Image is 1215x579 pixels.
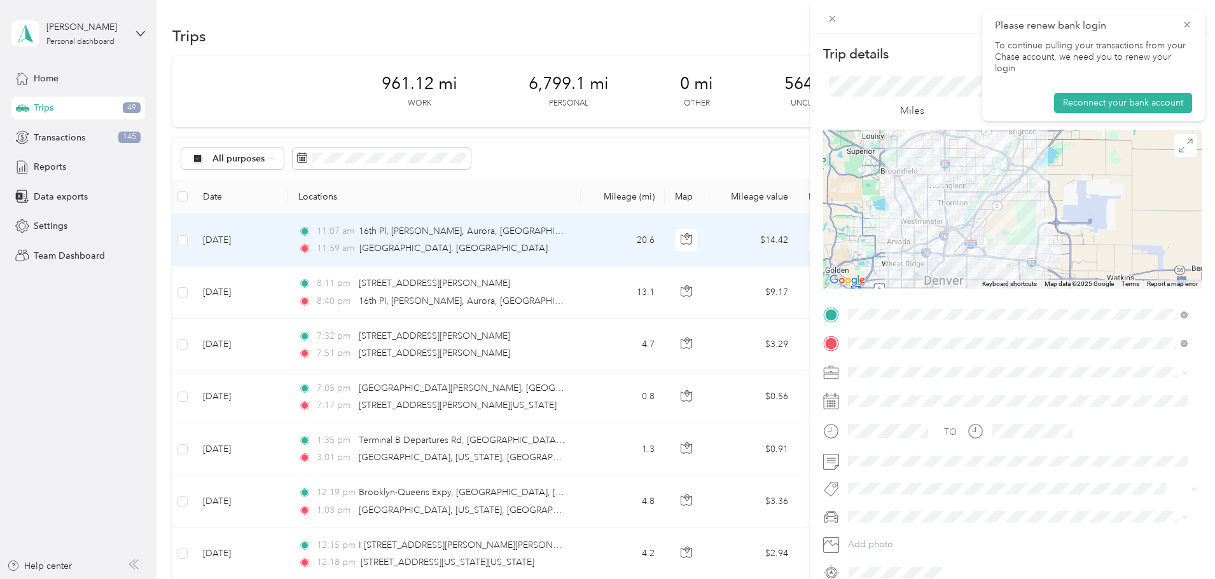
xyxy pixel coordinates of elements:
a: Open this area in Google Maps (opens a new window) [826,272,868,289]
button: Keyboard shortcuts [982,280,1037,289]
p: Please renew bank login [995,18,1173,34]
img: Google [826,272,868,289]
span: Map data ©2025 Google [1045,280,1114,287]
p: To continue pulling your transactions from your Chase account, we need you to renew your login [995,40,1192,75]
p: Miles [900,103,924,119]
p: Trip details [823,45,889,63]
a: Terms (opens in new tab) [1121,280,1139,287]
a: Report a map error [1147,280,1198,287]
div: TO [944,425,957,439]
button: Add photo [844,536,1202,554]
iframe: Everlance-gr Chat Button Frame [1144,508,1215,579]
button: Reconnect your bank account [1054,93,1192,113]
